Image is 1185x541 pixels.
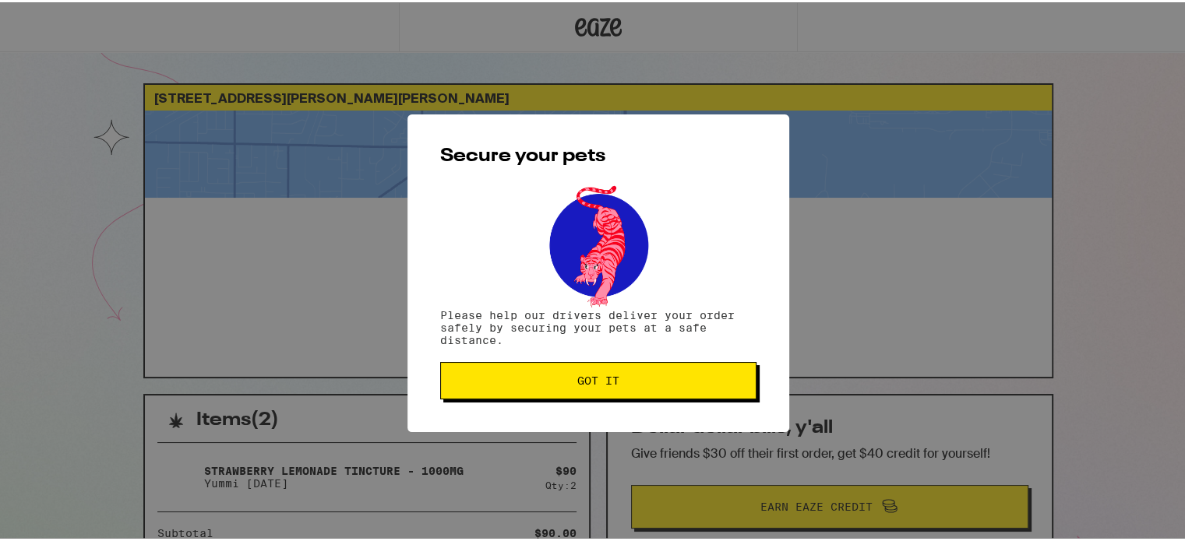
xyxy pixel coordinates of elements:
[534,179,662,307] img: pets
[577,373,619,384] span: Got it
[440,360,756,397] button: Got it
[9,11,112,23] span: Hi. Need any help?
[440,145,756,163] h2: Secure your pets
[440,307,756,344] p: Please help our drivers deliver your order safely by securing your pets at a safe distance.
